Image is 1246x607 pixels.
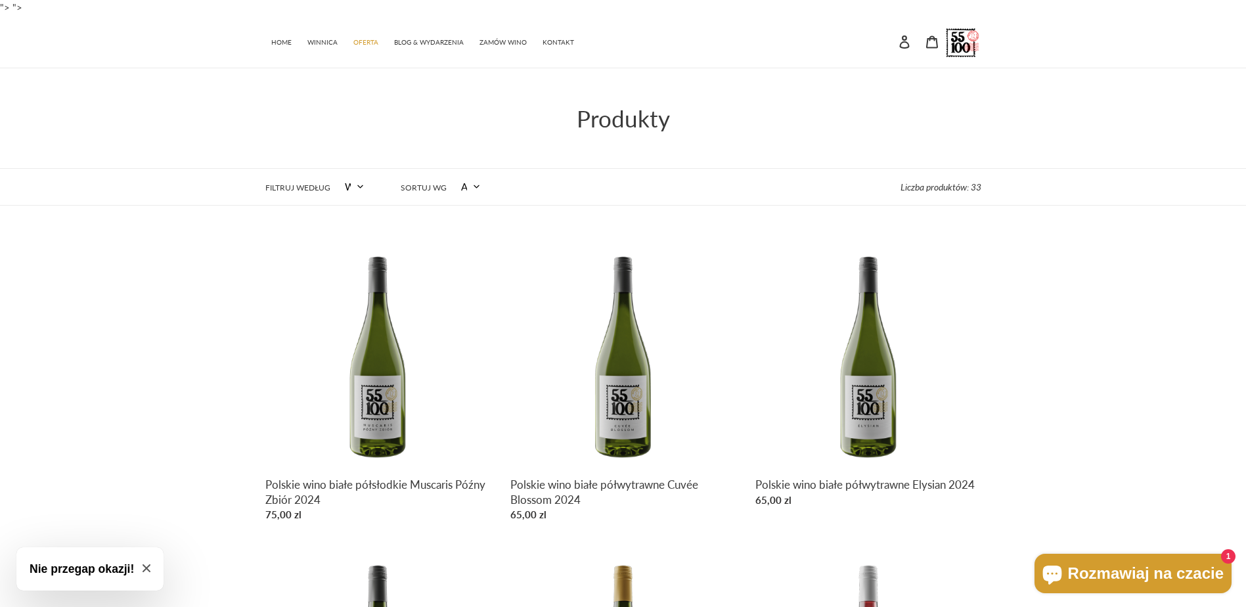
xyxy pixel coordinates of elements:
span: Liczba produktów: 33 [901,181,981,192]
a: OFERTA [347,32,385,51]
inbox-online-store-chat: Czat w sklepie online Shopify [1031,554,1235,596]
a: WINNICA [301,32,344,51]
a: ZAMÓW WINO [473,32,533,51]
a: BLOG & WYDARZENIA [388,32,470,51]
label: Sortuj wg [401,182,447,194]
span: WINNICA [307,38,338,47]
a: KONTAKT [536,32,581,51]
span: OFERTA [353,38,378,47]
span: ZAMÓW WINO [479,38,527,47]
h1: Produkty [265,104,981,132]
label: Filtruj według [265,182,330,194]
span: KONTAKT [543,38,574,47]
span: HOME [271,38,292,47]
a: HOME [265,32,298,51]
span: BLOG & WYDARZENIA [394,38,464,47]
